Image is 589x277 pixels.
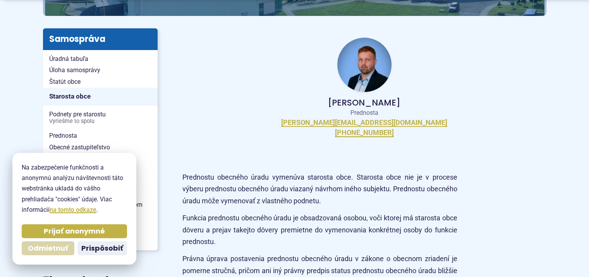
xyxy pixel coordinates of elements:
span: Prednosta [49,130,151,142]
p: Na zabezpečenie funkčnosti a anonymnú analýzu návštevnosti táto webstránka ukladá do vášho prehli... [22,162,127,215]
a: Obecné zastupiteľstvo [43,142,158,153]
span: Starosta obce [49,90,151,102]
a: Štatút obce [43,76,158,88]
h3: Samospráva [43,28,158,50]
img: Fotka - prednosta obecného úradu [337,38,392,92]
span: Obecné zastupiteľstvo [49,142,151,153]
button: Prijať anonymné [22,224,127,238]
p: Funkcia prednostu obecného úradu je obsadzovaná osobou, voči ktorej má starosta obce dôveru a pre... [182,212,457,248]
span: Podnety pre starostu [49,109,151,127]
a: [PERSON_NAME][EMAIL_ADDRESS][DOMAIN_NAME] [281,118,447,127]
a: [PHONE_NUMBER] [335,128,394,137]
span: Úradná tabuľa [49,53,151,65]
a: na tomto odkaze [50,206,96,213]
p: Prednosta [195,109,534,117]
a: Starosta obce [43,88,158,106]
p: Prednostu obecného úradu vymenúva starosta obce. Starosta obce nie je v procese výberu prednostu ... [182,171,457,207]
span: Prispôsobiť [81,244,123,253]
span: Odmietnuť [28,244,68,253]
button: Odmietnuť [22,241,74,255]
a: Podnety pre starostuVyriešme to spolu [43,109,158,127]
button: Prispôsobiť [77,241,127,255]
a: Úloha samosprávy [43,64,158,76]
a: Prednosta [43,130,158,142]
span: Štatút obce [49,76,151,88]
p: [PERSON_NAME] [195,98,534,107]
span: Vyriešme to spolu [49,118,151,125]
a: Úradná tabuľa [43,53,158,65]
span: Úloha samosprávy [49,64,151,76]
span: Prijať anonymné [44,227,105,236]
